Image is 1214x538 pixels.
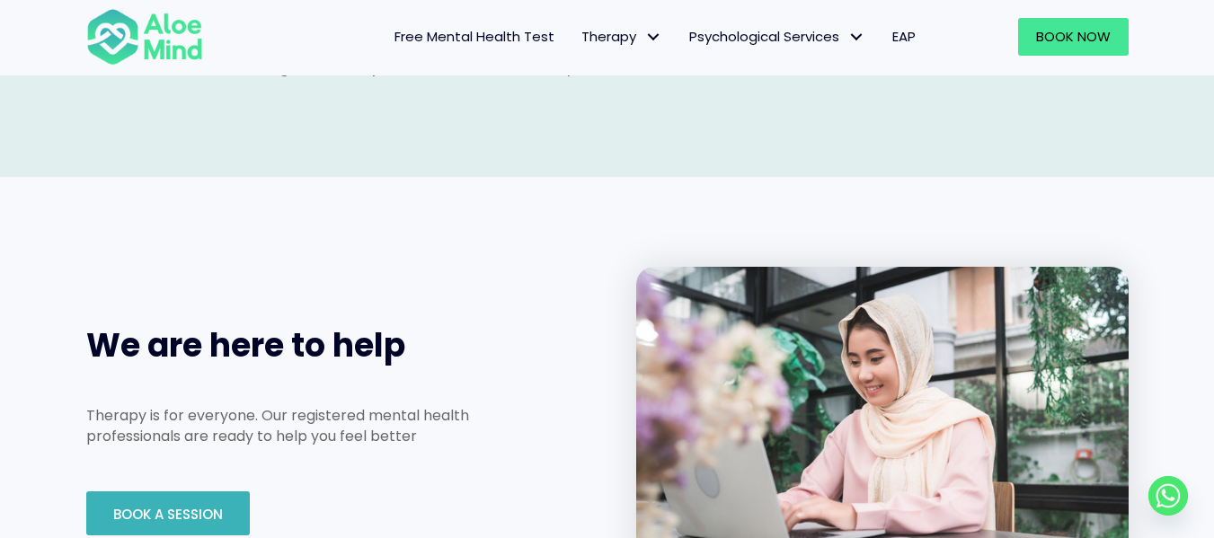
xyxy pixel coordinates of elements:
[1148,476,1188,516] a: Whatsapp
[381,18,568,56] a: Free Mental Health Test
[394,27,554,46] span: Free Mental Health Test
[879,18,929,56] a: EAP
[86,491,250,535] a: Book A Session
[86,7,203,66] img: Aloe mind Logo
[113,505,223,524] span: Book A Session
[86,322,405,368] span: We are here to help
[676,18,879,56] a: Psychological ServicesPsychological Services: submenu
[1018,18,1129,56] a: Book Now
[844,24,870,50] span: Psychological Services: submenu
[86,405,528,446] p: Therapy is for everyone. Our registered mental health professionals are ready to help you feel be...
[568,18,676,56] a: TherapyTherapy: submenu
[226,18,929,56] nav: Menu
[892,27,916,46] span: EAP
[689,27,865,46] span: Psychological Services
[1036,27,1111,46] span: Book Now
[581,27,662,46] span: Therapy
[641,24,667,50] span: Therapy: submenu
